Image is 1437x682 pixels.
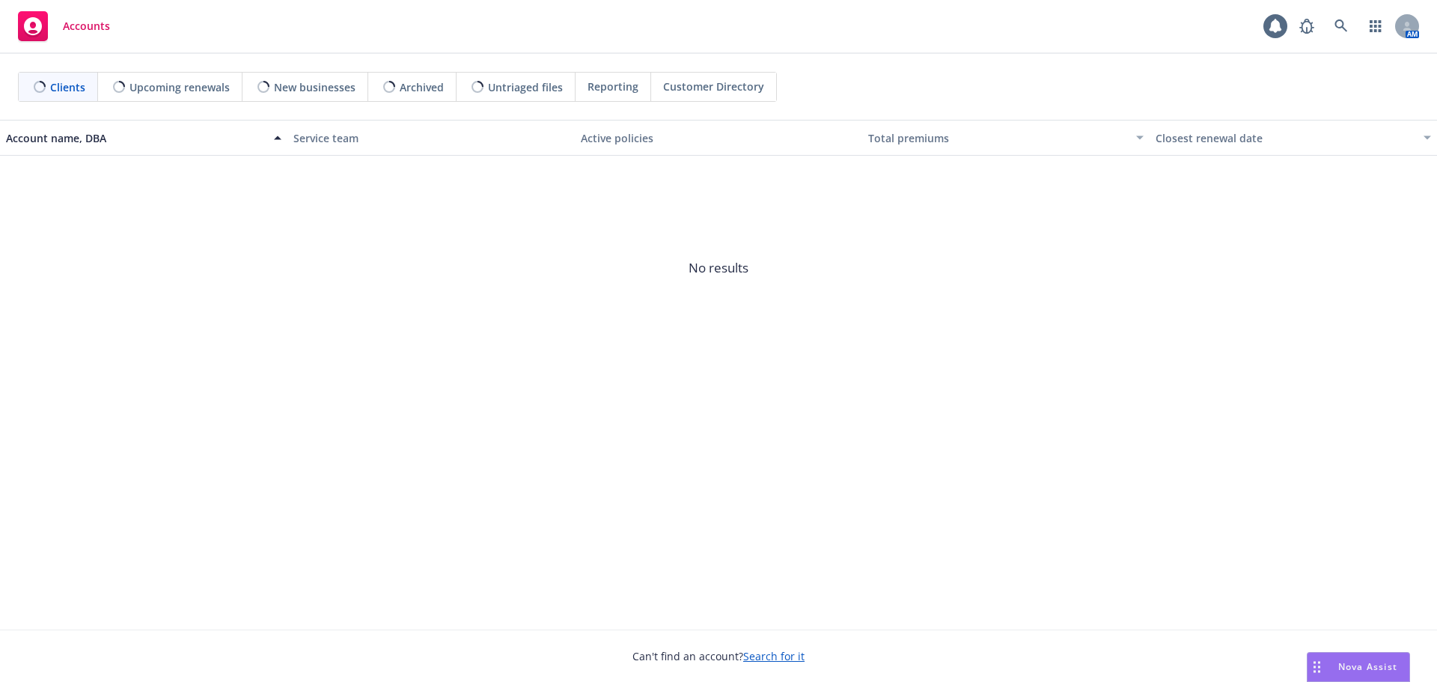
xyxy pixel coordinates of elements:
div: Account name, DBA [6,130,265,146]
span: Archived [400,79,444,95]
a: Accounts [12,5,116,47]
div: Total premiums [868,130,1127,146]
button: Closest renewal date [1150,120,1437,156]
button: Service team [287,120,575,156]
div: Active policies [581,130,856,146]
span: New businesses [274,79,356,95]
div: Closest renewal date [1156,130,1415,146]
span: Reporting [588,79,638,94]
div: Drag to move [1308,653,1326,681]
span: Upcoming renewals [129,79,230,95]
span: Can't find an account? [632,648,805,664]
span: Clients [50,79,85,95]
span: Nova Assist [1338,660,1397,673]
div: Service team [293,130,569,146]
span: Untriaged files [488,79,563,95]
button: Total premiums [862,120,1150,156]
button: Active policies [575,120,862,156]
span: Accounts [63,20,110,32]
span: Customer Directory [663,79,764,94]
a: Switch app [1361,11,1391,41]
a: Report a Bug [1292,11,1322,41]
button: Nova Assist [1307,652,1410,682]
a: Search [1326,11,1356,41]
a: Search for it [743,649,805,663]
